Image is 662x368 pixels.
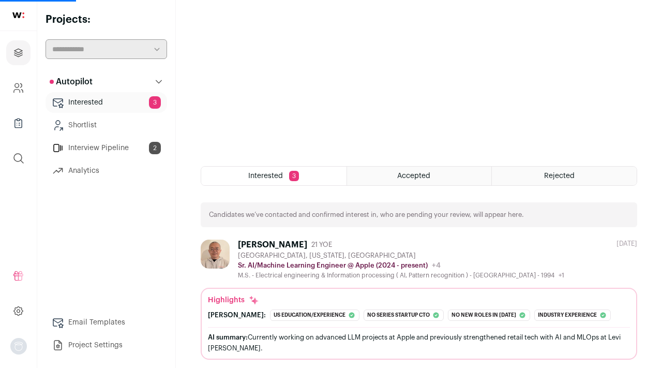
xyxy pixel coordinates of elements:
[46,71,167,92] button: Autopilot
[209,211,524,219] p: Candidates we’ve contacted and confirmed interest in, who are pending your review, will appear here.
[492,167,637,185] a: Rejected
[270,310,359,321] div: Us education/experience
[46,160,167,181] a: Analytics
[6,76,31,100] a: Company and ATS Settings
[12,12,24,18] img: wellfound-shorthand-0d5821cbd27db2630d0214b213865d53afaa358527fdda9d0ea32b1df1b89c2c.svg
[149,142,161,154] span: 2
[238,252,564,260] div: [GEOGRAPHIC_DATA], [US_STATE], [GEOGRAPHIC_DATA]
[208,334,248,341] span: AI summary:
[238,271,564,279] div: M.S. - Electrical engineering & Information processing ( AI, Pattern recognition ) - [GEOGRAPHIC_...
[544,172,575,180] span: Rejected
[238,240,307,250] div: [PERSON_NAME]
[397,172,430,180] span: Accepted
[6,111,31,136] a: Company Lists
[201,240,230,269] img: 8c9272885cbf097c523350caf9f6b394f1fc02139eccd019c04c361cf5669265.jpg
[448,310,530,321] div: No new roles in [DATE]
[50,76,93,88] p: Autopilot
[347,167,492,185] a: Accepted
[46,138,167,158] a: Interview Pipeline2
[559,272,564,278] span: +1
[208,311,266,319] div: [PERSON_NAME]:
[46,312,167,333] a: Email Templates
[432,262,441,269] span: +4
[201,240,637,360] a: [PERSON_NAME] 21 YOE [GEOGRAPHIC_DATA], [US_STATE], [GEOGRAPHIC_DATA] Sr. AI/Machine Learning Eng...
[10,338,27,355] img: nopic.png
[616,240,637,248] div: [DATE]
[149,96,161,109] span: 3
[46,92,167,113] a: Interested3
[311,241,332,249] span: 21 YOE
[208,295,259,305] div: Highlights
[46,335,167,356] a: Project Settings
[364,310,444,321] div: No series startup cto
[238,261,428,270] p: Sr. AI/Machine Learning Engineer @ Apple (2024 - present)
[208,332,630,354] div: Currently working on advanced LLM projects at Apple and previously strengthened retail tech with ...
[6,40,31,65] a: Projects
[534,310,611,321] div: Industry experience
[10,338,27,355] button: Open dropdown
[46,115,167,136] a: Shortlist
[46,12,167,27] h2: Projects:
